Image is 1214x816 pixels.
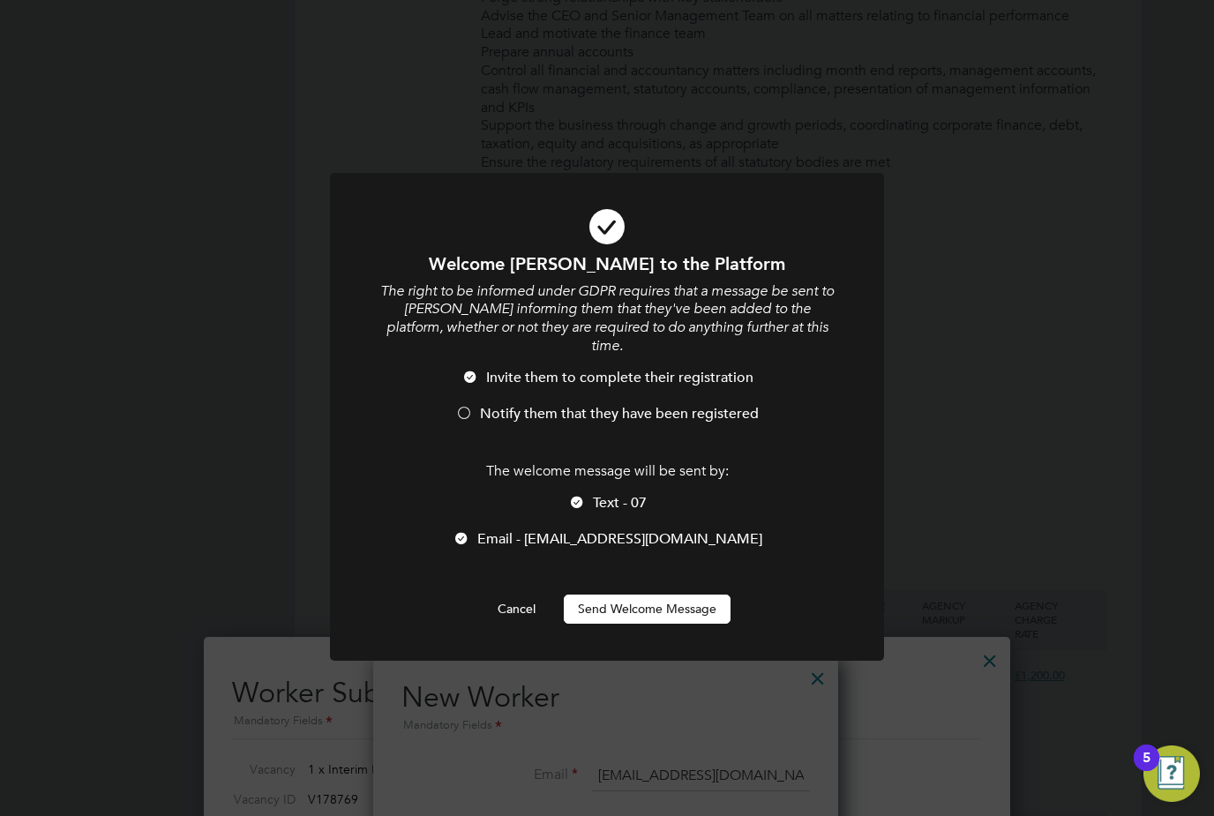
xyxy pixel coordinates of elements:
[480,405,759,423] span: Notify them that they have been registered
[380,282,834,355] i: The right to be informed under GDPR requires that a message be sent to [PERSON_NAME] informing th...
[593,494,647,512] span: Text - 07
[1143,758,1150,781] div: 5
[378,462,836,481] p: The welcome message will be sent by:
[477,530,762,548] span: Email - [EMAIL_ADDRESS][DOMAIN_NAME]
[1143,745,1200,802] button: Open Resource Center, 5 new notifications
[378,252,836,275] h1: Welcome [PERSON_NAME] to the Platform
[483,595,550,623] button: Cancel
[486,369,753,386] span: Invite them to complete their registration
[564,595,731,623] button: Send Welcome Message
